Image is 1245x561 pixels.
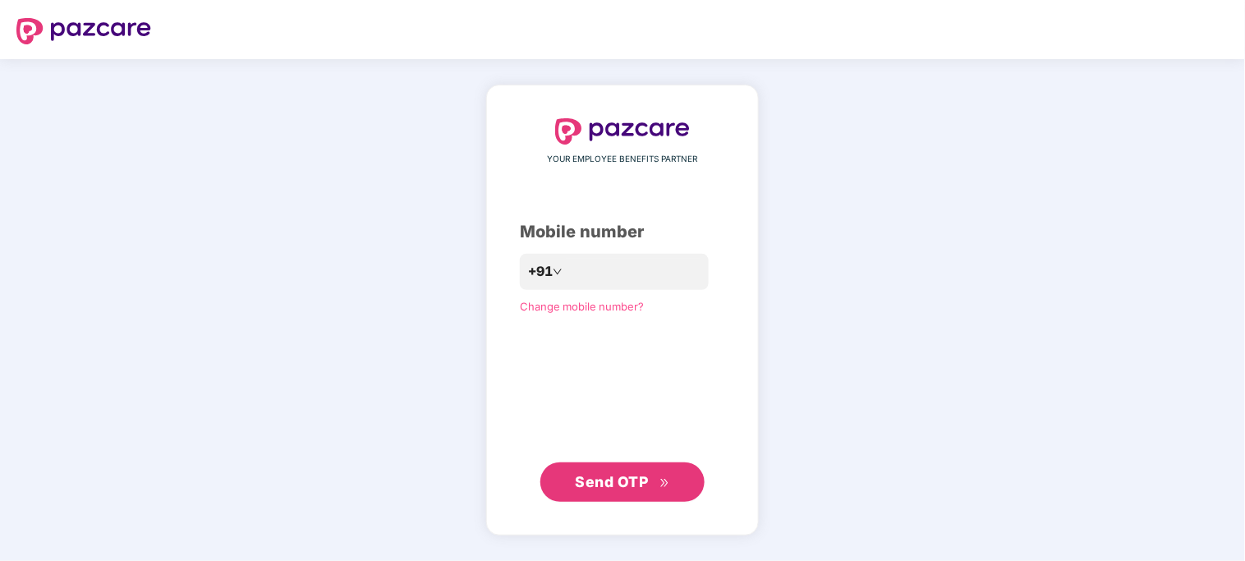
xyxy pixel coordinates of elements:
[540,462,705,502] button: Send OTPdouble-right
[659,478,670,489] span: double-right
[548,153,698,166] span: YOUR EMPLOYEE BENEFITS PARTNER
[576,473,649,490] span: Send OTP
[520,219,725,245] div: Mobile number
[528,261,553,282] span: +91
[16,18,151,44] img: logo
[520,300,644,313] a: Change mobile number?
[553,267,563,277] span: down
[555,118,690,145] img: logo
